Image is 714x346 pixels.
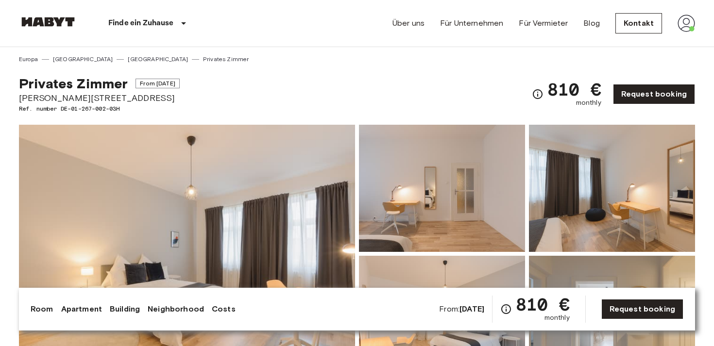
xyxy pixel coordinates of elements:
span: Ref. number DE-01-267-002-03H [19,104,180,113]
span: From: [439,304,484,314]
a: Kontakt [615,13,662,33]
span: Privates Zimmer [19,75,128,92]
img: Picture of unit DE-01-267-002-03H [359,125,525,252]
a: Building [110,303,140,315]
img: avatar [678,15,695,32]
b: [DATE] [459,304,484,313]
a: Request booking [613,84,695,104]
a: Für Vermieter [519,17,568,29]
a: Costs [212,303,236,315]
img: Picture of unit DE-01-267-002-03H [529,125,695,252]
a: Apartment [61,303,102,315]
p: Finde ein Zuhause [108,17,174,29]
a: Über uns [392,17,425,29]
span: 810 € [516,296,570,313]
a: Neighborhood [148,303,204,315]
a: Privates Zimmer [203,55,249,64]
a: Europa [19,55,38,64]
a: Für Unternehmen [440,17,503,29]
a: Request booking [601,299,683,319]
span: 810 € [547,81,601,98]
span: [PERSON_NAME][STREET_ADDRESS] [19,92,180,104]
span: monthly [576,98,601,108]
a: Blog [583,17,600,29]
svg: Check cost overview for full price breakdown. Please note that discounts apply to new joiners onl... [500,303,512,315]
img: Habyt [19,17,77,27]
a: [GEOGRAPHIC_DATA] [128,55,188,64]
span: From [DATE] [136,79,180,88]
span: monthly [544,313,570,323]
a: Room [31,303,53,315]
a: [GEOGRAPHIC_DATA] [53,55,113,64]
svg: Check cost overview for full price breakdown. Please note that discounts apply to new joiners onl... [532,88,544,100]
